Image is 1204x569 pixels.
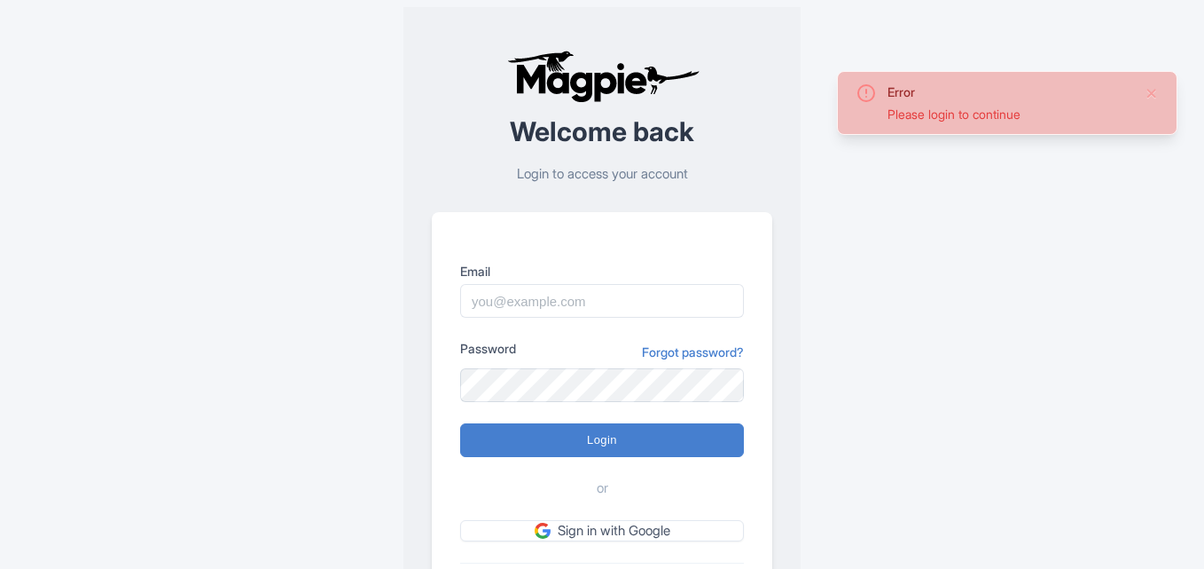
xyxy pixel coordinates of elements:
[503,50,702,103] img: logo-ab69f6fb50320c5b225c76a69d11143b.png
[460,284,744,318] input: you@example.com
[887,105,1130,123] div: Please login to continue
[597,478,608,499] span: or
[1145,83,1159,104] button: Close
[460,423,744,457] input: Login
[535,523,551,539] img: google.svg
[460,339,516,358] label: Password
[460,262,744,281] label: Email
[642,343,744,361] a: Forgot password?
[460,520,744,542] a: Sign in with Google
[887,83,1130,101] div: Error
[432,117,772,146] h2: Welcome back
[432,164,772,185] p: Login to access your account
